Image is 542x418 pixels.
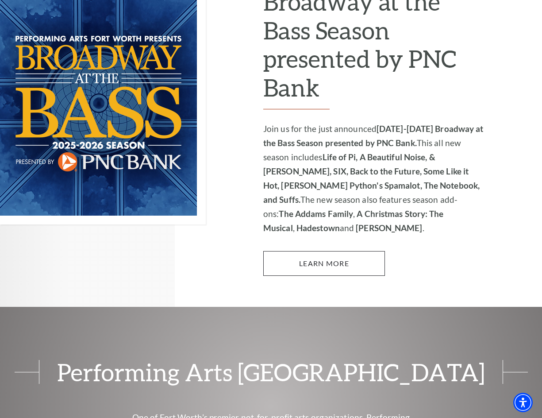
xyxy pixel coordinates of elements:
[279,209,353,219] strong: The Addams Family
[513,393,533,412] div: Accessibility Menu
[296,223,340,233] strong: Hadestown
[263,209,444,233] strong: A Christmas Story: The Musical
[263,152,480,205] strong: Life of Pi, A Beautiful Noise, & [PERSON_NAME], SIX, Back to the Future, Some Like it Hot, [PERSO...
[356,223,422,233] strong: [PERSON_NAME]
[263,124,484,148] strong: [DATE]-[DATE] Broadway at the Bass Season presented by PNC Bank.
[263,251,385,276] a: Learn More 2025-2026 Broadway at the Bass Season presented by PNC Bank
[39,360,503,384] span: Performing Arts [GEOGRAPHIC_DATA]
[263,122,484,235] p: Join us for the just announced This all new season includes The new season also features season a...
